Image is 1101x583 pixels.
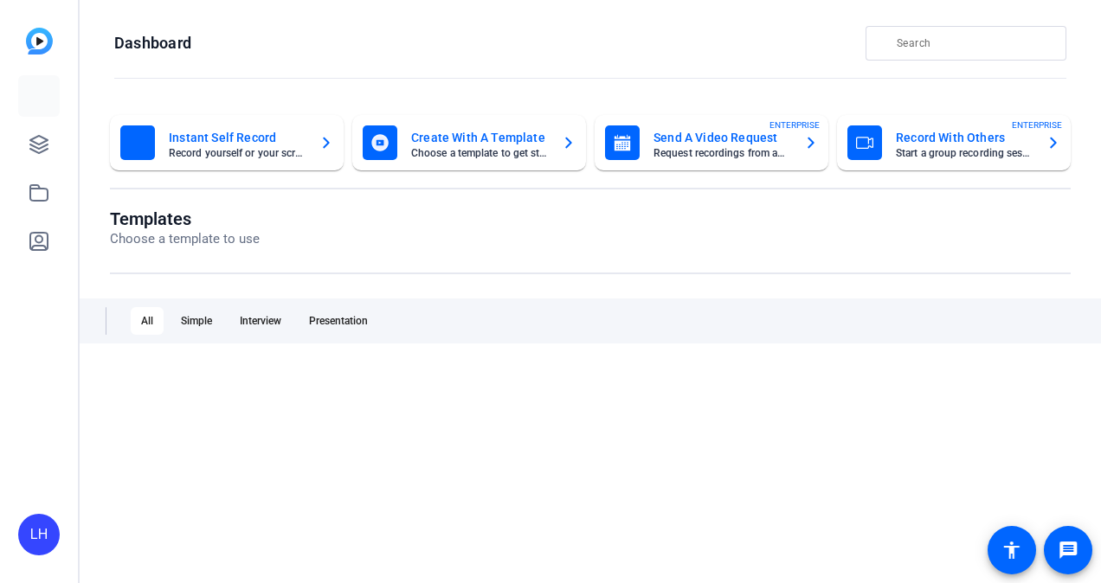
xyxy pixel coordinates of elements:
[169,127,306,148] mat-card-title: Instant Self Record
[411,127,548,148] mat-card-title: Create With A Template
[896,127,1033,148] mat-card-title: Record With Others
[229,307,292,335] div: Interview
[110,229,260,249] p: Choose a template to use
[837,115,1071,170] button: Record With OthersStart a group recording sessionENTERPRISE
[131,307,164,335] div: All
[1012,119,1062,131] span: ENTERPRISE
[169,148,306,158] mat-card-subtitle: Record yourself or your screen
[654,148,790,158] mat-card-subtitle: Request recordings from anyone, anywhere
[769,119,820,131] span: ENTERPRISE
[411,148,548,158] mat-card-subtitle: Choose a template to get started
[114,33,191,54] h1: Dashboard
[896,148,1033,158] mat-card-subtitle: Start a group recording session
[171,307,222,335] div: Simple
[1058,540,1078,561] mat-icon: message
[110,208,260,229] h1: Templates
[299,307,378,335] div: Presentation
[352,115,586,170] button: Create With A TemplateChoose a template to get started
[18,514,60,555] div: LH
[654,127,790,148] mat-card-title: Send A Video Request
[897,33,1053,54] input: Search
[110,115,344,170] button: Instant Self RecordRecord yourself or your screen
[26,28,53,54] img: blue-gradient.svg
[595,115,828,170] button: Send A Video RequestRequest recordings from anyone, anywhereENTERPRISE
[1001,540,1022,561] mat-icon: accessibility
